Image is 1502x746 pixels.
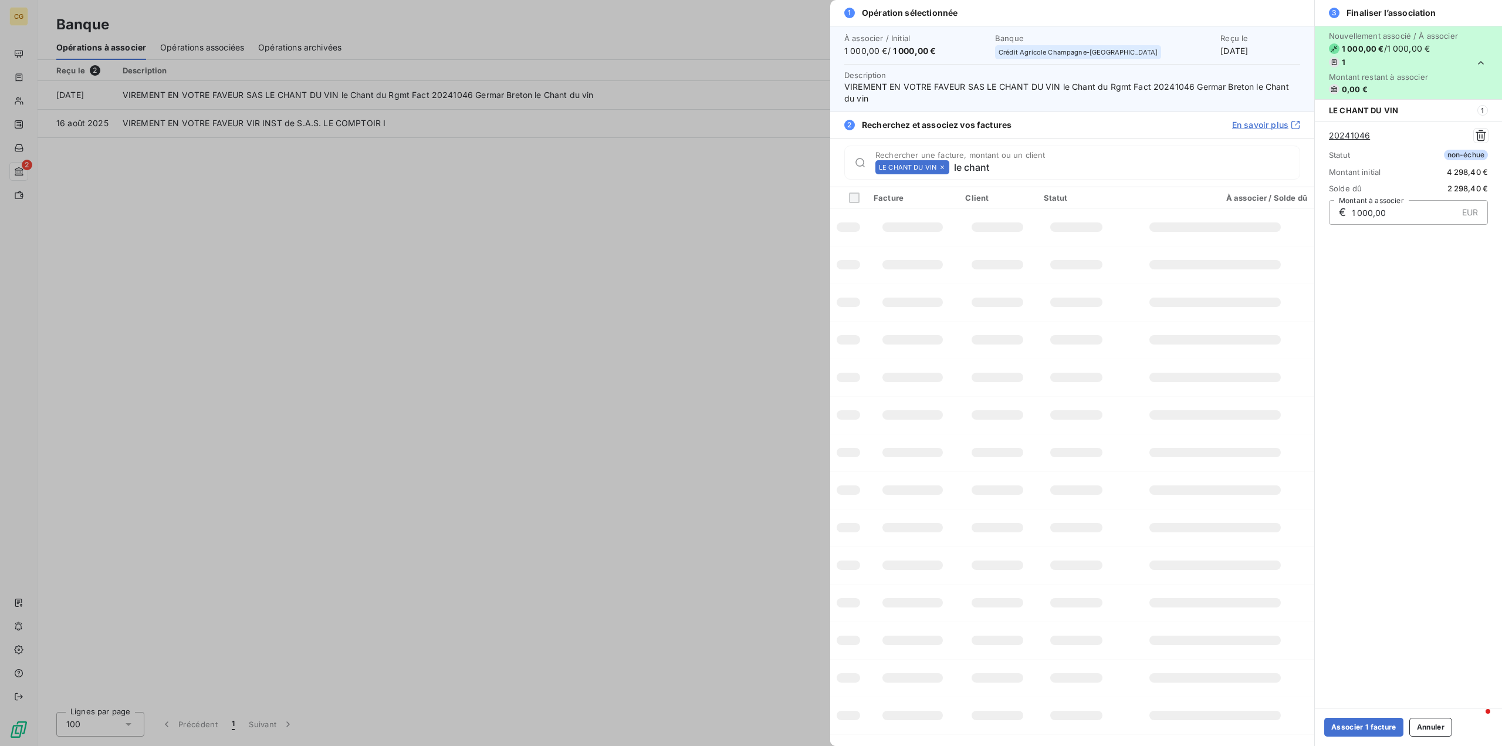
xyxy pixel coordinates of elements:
[1462,706,1490,734] iframe: Intercom live chat
[954,161,1300,173] input: placeholder
[879,164,936,171] span: LE CHANT DU VIN
[1444,150,1488,160] span: non-échue
[844,8,855,18] span: 1
[1329,72,1458,82] span: Montant restant à associer
[862,7,958,19] span: Opération sélectionnée
[1384,43,1430,55] span: / 1 000,00 €
[965,193,1029,202] div: Client
[999,49,1158,56] span: Crédit Agricole Champagne-[GEOGRAPHIC_DATA]
[1329,184,1362,193] span: Solde dû
[844,33,988,43] span: À associer / Initial
[844,45,988,57] span: 1 000,00 € /
[995,33,1213,43] span: Banque
[1409,718,1452,737] button: Annuler
[1342,85,1368,94] span: 0,00 €
[1329,130,1370,141] a: 20241046
[1347,7,1436,19] span: Finaliser l’association
[1329,106,1398,115] span: LE CHANT DU VIN
[1232,119,1300,131] a: En savoir plus
[893,46,936,56] span: 1 000,00 €
[862,119,1012,131] span: Recherchez et associez vos factures
[1329,167,1381,177] span: Montant initial
[1329,150,1350,160] span: Statut
[1447,167,1489,177] span: 4 298,40 €
[1220,33,1300,57] div: [DATE]
[1044,193,1109,202] div: Statut
[1123,193,1307,202] div: À associer / Solde dû
[1220,33,1300,43] span: Reçu le
[1329,8,1339,18] span: 3
[844,120,855,130] span: 2
[1329,31,1458,40] span: Nouvellement associé / À associer
[1447,184,1489,193] span: 2 298,40 €
[1324,718,1403,737] button: Associer 1 facture
[844,70,887,80] span: Description
[1342,44,1384,53] span: 1 000,00 €
[844,81,1300,104] span: VIREMENT EN VOTRE FAVEUR SAS LE CHANT DU VIN le Chant du Rgmt Fact 20241046 Germar Breton le Chan...
[874,193,951,202] div: Facture
[1342,58,1345,67] span: 1
[1477,105,1488,116] span: 1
